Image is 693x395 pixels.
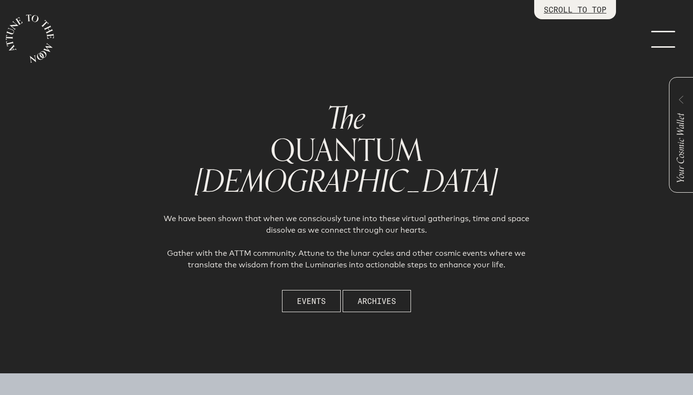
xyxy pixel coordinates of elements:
span: The [327,93,366,144]
button: Events [282,290,341,312]
span: Your Cosmic Wallet [673,113,689,183]
span: Archives [358,295,396,307]
button: Archives [343,290,411,312]
h2: We have been shown that when we consciously tune into these virtual gatherings, time and space di... [158,213,534,271]
p: SCROLL TO TOP [544,4,606,15]
span: Events [297,295,326,307]
h1: QUANTUM [158,102,534,197]
span: [DEMOGRAPHIC_DATA] [195,157,498,207]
